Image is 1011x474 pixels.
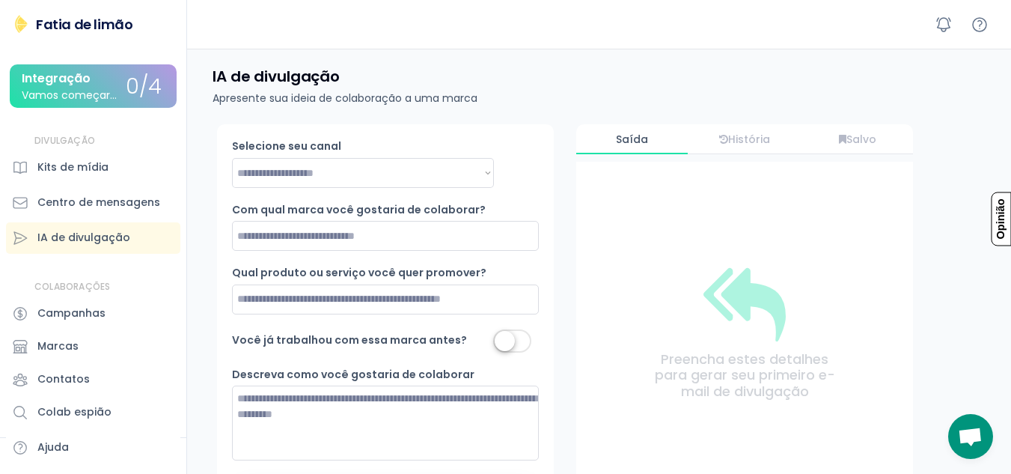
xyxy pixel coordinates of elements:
font: Salvo [846,132,876,147]
font: Qual produto ou serviço você quer promover? [232,265,486,280]
font: História [728,132,770,147]
font: IA de divulgação [37,230,130,245]
font: 0/4 [126,72,162,101]
font: Contatos [37,371,90,386]
font: COLABORAÇÕES [34,280,110,293]
font: Fatia de limão [36,15,132,34]
font: Com qual marca você gostaria de colaborar? [232,202,486,217]
font: Centro de mensagens [37,195,160,210]
font: Colab espião [37,404,112,419]
font: Kits de mídia [37,159,109,174]
font: Ajuda [37,440,69,455]
img: Fatia de limão [12,15,30,33]
font: Descreva como você gostaria de colaborar [232,367,474,382]
font: Integração [22,70,91,87]
font: Saída [616,132,648,147]
font: DIVULGAÇÃO [34,134,95,147]
font: Preencha estes detalhes para gerar seu primeiro e-mail de divulgação [655,350,835,401]
div: Bate-papo aberto [948,414,993,459]
font: Você já trabalhou com essa marca antes? [232,332,467,347]
font: Vamos começar... [22,88,117,103]
font: IA de divulgação [213,66,340,87]
font: Apresente sua ideia de colaboração a uma marca [213,91,477,106]
font: Campanhas [37,306,106,320]
font: Selecione seu canal [232,139,341,154]
font: Marcas [37,338,79,353]
font: Opinião [995,199,1007,240]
